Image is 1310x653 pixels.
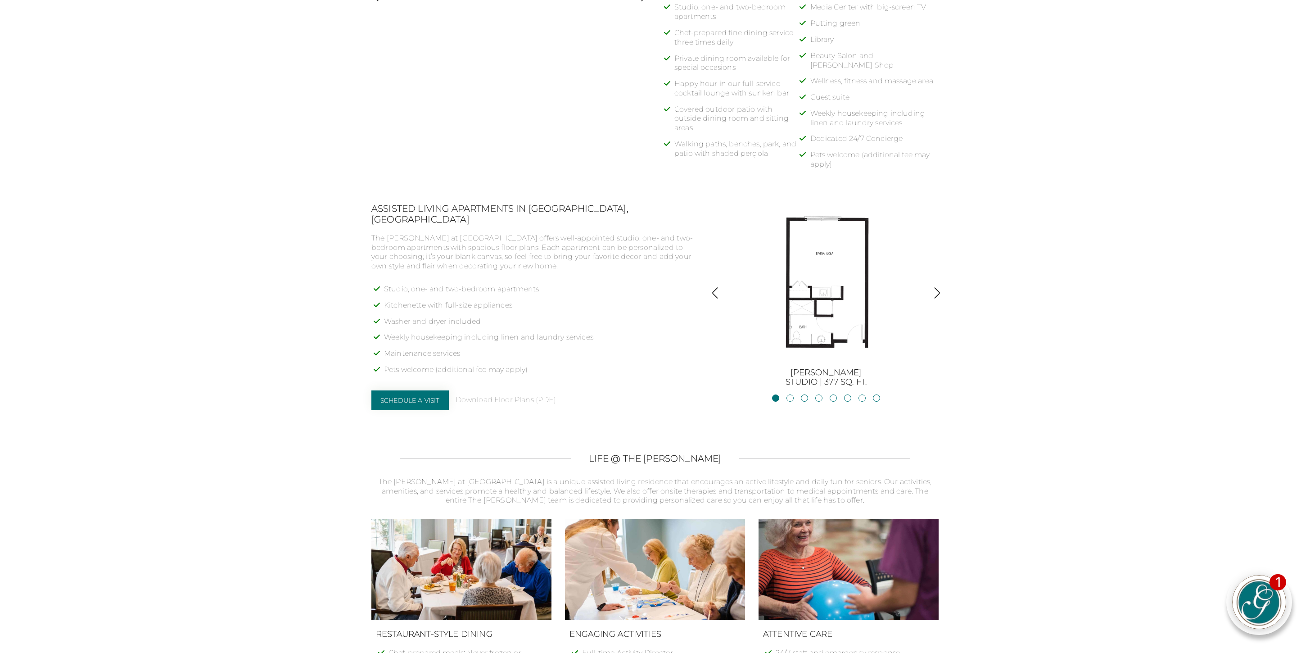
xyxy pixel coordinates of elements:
img: Group of seniors seated at dining table [371,519,551,620]
p: The [PERSON_NAME] at [GEOGRAPHIC_DATA] offers well-appointed studio, one- and two-bedroom apartme... [371,234,696,271]
li: Maintenance services [384,349,696,365]
li: Studio, one- and two-bedroom apartments [674,3,803,28]
li: Beauty Salon and [PERSON_NAME] Shop [810,51,939,77]
h3: Engaging Activities [569,630,741,639]
li: Pets welcome (additional fee may apply) [384,365,696,381]
button: Show previous [709,287,721,301]
li: Library [810,35,939,51]
li: Private dining room available for special occasions [674,54,803,80]
li: Dedicated 24/7 Concierge [810,134,939,150]
li: Weekly housekeeping including linen and laundry services [384,333,696,349]
li: Chef-prepared fine dining service three times daily [674,28,803,54]
img: Senior women painting [565,519,745,620]
li: Putting green [810,19,939,35]
li: Guest suite [810,93,939,109]
li: Washer and dryer included [384,317,696,333]
a: Download Floor Plans (PDF) [456,395,556,405]
img: Show next [931,287,943,299]
img: Show previous [709,287,721,299]
img: avatar [1233,576,1286,629]
h2: Assisted Living Apartments in [GEOGRAPHIC_DATA], [GEOGRAPHIC_DATA] [371,203,696,225]
li: Weekly housekeeping including linen and laundry services [810,109,939,135]
p: The [PERSON_NAME] at [GEOGRAPHIC_DATA] is a unique assisted living residence that encourages an a... [371,477,939,505]
h3: Restaurant-Style Dining [376,630,547,639]
li: Kitchenette with full-size appliances [384,301,696,317]
li: Studio, one- and two-bedroom apartments [384,285,696,301]
img: Glen_AL-Burton-377-sf.jpg [745,203,907,365]
li: Pets welcome (additional fee may apply) [810,150,939,176]
h3: [PERSON_NAME] Studio | 377 sq. ft. [725,368,927,387]
div: 1 [1269,574,1286,590]
li: Walking paths, benches, park, and patio with shaded pergola [674,140,803,165]
h2: LIFE @ THE [PERSON_NAME] [589,453,722,464]
li: Happy hour in our full-service cocktail lounge with sunken bar [674,79,803,105]
li: Covered outdoor patio with outside dining room and sitting areas [674,105,803,140]
h3: Attentive Care [763,630,934,639]
a: Schedule a Visit [371,390,449,410]
li: Wellness, fitness and massage area [810,77,939,93]
li: Media Center with big-screen TV [810,3,939,19]
img: Senior woman holding medicine ball during therapy activity [759,519,939,620]
button: Show next [931,287,943,301]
